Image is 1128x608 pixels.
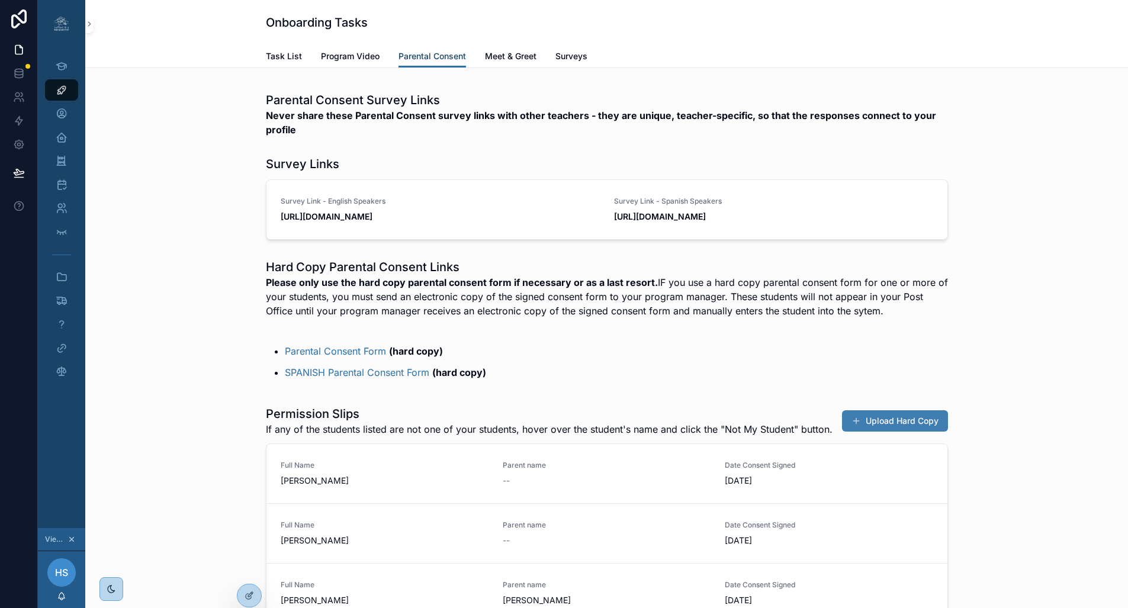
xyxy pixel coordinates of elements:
[281,461,489,470] span: Full Name
[432,366,486,378] strong: (hard copy)
[281,211,372,221] strong: [URL][DOMAIN_NAME]
[285,366,429,378] a: SPANISH Parental Consent Form
[725,461,878,470] span: Date Consent Signed
[399,50,466,62] span: Parental Consent
[266,503,947,563] a: Full Name[PERSON_NAME]Parent name--Date Consent Signed[DATE]
[266,156,339,172] h1: Survey Links
[725,594,878,606] span: [DATE]
[266,50,302,62] span: Task List
[285,345,386,357] a: Parental Consent Form
[842,410,948,432] button: Upload Hard Copy
[266,444,947,503] a: Full Name[PERSON_NAME]Parent name--Date Consent Signed[DATE]
[399,46,466,68] a: Parental Consent
[614,197,933,206] span: Survey Link - Spanish Speakers
[281,535,489,546] span: [PERSON_NAME]
[485,46,536,69] a: Meet & Greet
[485,50,536,62] span: Meet & Greet
[266,259,948,275] h1: Hard Copy Parental Consent Links
[52,14,71,33] img: App logo
[266,92,948,108] h1: Parental Consent Survey Links
[55,565,68,580] span: HS
[555,46,587,69] a: Surveys
[321,50,380,62] span: Program Video
[321,46,380,69] a: Program Video
[725,520,878,530] span: Date Consent Signed
[725,475,878,487] span: [DATE]
[281,520,489,530] span: Full Name
[614,211,706,221] strong: [URL][DOMAIN_NAME]
[281,475,489,487] span: [PERSON_NAME]
[725,535,878,546] span: [DATE]
[38,47,85,398] div: scrollable content
[45,535,65,544] span: Viewing as [PERSON_NAME]
[266,108,948,137] strong: Never share these Parental Consent survey links with other teachers - they are unique, teacher-sp...
[503,594,711,606] span: [PERSON_NAME]
[266,276,658,288] strong: Please only use the hard copy parental consent form if necessary or as a last resort.
[266,275,948,318] p: IF you use a hard copy parental consent form for one or more of your students, you must send an e...
[725,580,878,590] span: Date Consent Signed
[281,580,489,590] span: Full Name
[266,14,368,31] h1: Onboarding Tasks
[503,461,711,470] span: Parent name
[266,406,833,422] h1: Permission Slips
[503,535,510,546] span: --
[389,345,443,357] strong: (hard copy)
[503,520,711,530] span: Parent name
[555,50,587,62] span: Surveys
[503,580,711,590] span: Parent name
[266,46,302,69] a: Task List
[281,594,489,606] span: [PERSON_NAME]
[266,422,833,436] span: If any of the students listed are not one of your students, hover over the student's name and cli...
[503,475,510,487] span: --
[281,197,600,206] span: Survey Link - English Speakers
